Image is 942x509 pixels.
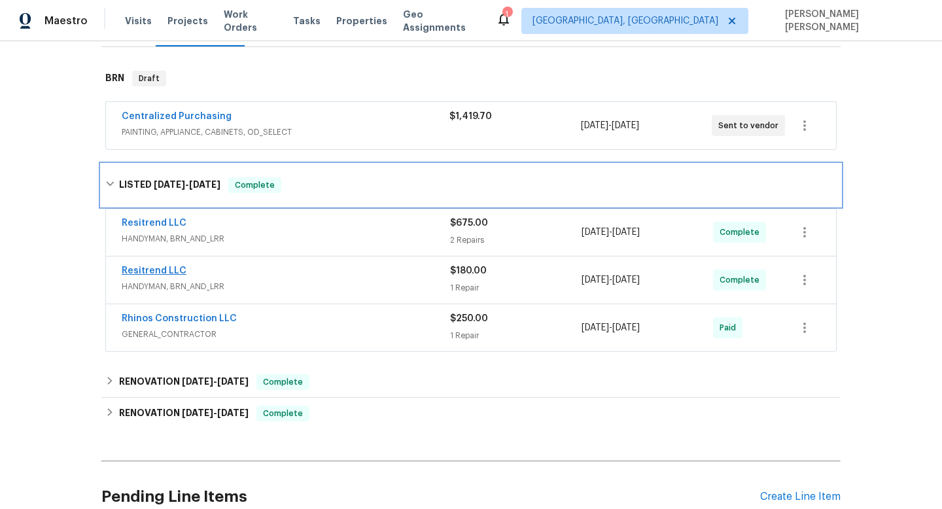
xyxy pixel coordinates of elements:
span: $250.00 [450,314,488,323]
a: Centralized Purchasing [122,112,232,121]
span: [GEOGRAPHIC_DATA], [GEOGRAPHIC_DATA] [532,14,718,27]
span: Complete [258,376,308,389]
div: LISTED [DATE]-[DATE]Complete [101,164,841,206]
span: [DATE] [217,377,249,386]
h6: RENOVATION [119,374,249,390]
a: Rhinos Construction LLC [122,314,237,323]
span: - [182,408,249,417]
span: [DATE] [217,408,249,417]
span: Complete [230,179,280,192]
span: - [182,377,249,386]
span: PAINTING, APPLIANCE, CABINETS, OD_SELECT [122,126,449,139]
span: Visits [125,14,152,27]
div: 1 Repair [450,281,582,294]
div: RENOVATION [DATE]-[DATE]Complete [101,366,841,398]
span: [DATE] [182,377,213,386]
span: - [582,273,640,287]
span: - [582,226,640,239]
h6: LISTED [119,177,220,193]
span: Paid [720,321,741,334]
h6: BRN [105,71,124,86]
span: Projects [167,14,208,27]
span: Geo Assignments [403,8,480,34]
span: [DATE] [612,275,640,285]
div: 1 [502,8,512,21]
span: Complete [720,226,765,239]
span: Complete [258,407,308,420]
a: Resitrend LLC [122,219,186,228]
a: Resitrend LLC [122,266,186,275]
span: HANDYMAN, BRN_AND_LRR [122,280,450,293]
span: [PERSON_NAME] [PERSON_NAME] [780,8,922,34]
span: - [154,180,220,189]
div: RENOVATION [DATE]-[DATE]Complete [101,398,841,429]
span: HANDYMAN, BRN_AND_LRR [122,232,450,245]
span: [DATE] [612,228,640,237]
span: [DATE] [582,228,609,237]
span: Work Orders [224,8,277,34]
div: BRN Draft [101,58,841,99]
span: [DATE] [154,180,185,189]
span: [DATE] [612,121,639,130]
span: $180.00 [450,266,487,275]
span: [DATE] [189,180,220,189]
span: [DATE] [582,275,609,285]
span: - [581,119,639,132]
span: Draft [133,72,165,85]
span: $1,419.70 [449,112,492,121]
span: Tasks [293,16,321,26]
h6: RENOVATION [119,406,249,421]
div: Create Line Item [760,491,841,503]
span: Maestro [44,14,88,27]
span: GENERAL_CONTRACTOR [122,328,450,341]
span: $675.00 [450,219,488,228]
div: 2 Repairs [450,234,582,247]
span: - [582,321,640,334]
span: [DATE] [612,323,640,332]
span: [DATE] [182,408,213,417]
span: Sent to vendor [718,119,784,132]
span: [DATE] [581,121,608,130]
span: Complete [720,273,765,287]
span: Properties [336,14,387,27]
span: [DATE] [582,323,609,332]
div: 1 Repair [450,329,582,342]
